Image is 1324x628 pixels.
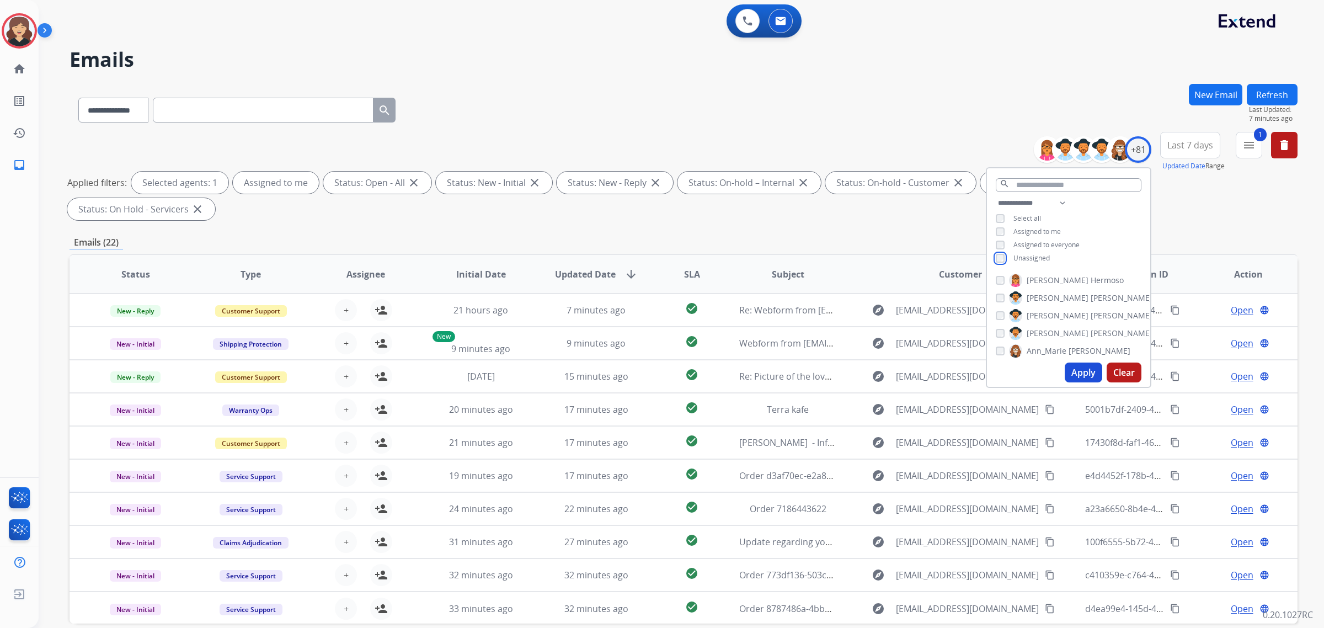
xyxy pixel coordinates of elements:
[1013,253,1050,263] span: Unassigned
[564,569,628,581] span: 32 minutes ago
[1231,535,1253,549] span: Open
[335,498,357,520] button: +
[1125,136,1151,163] div: +81
[1045,504,1055,514] mat-icon: content_copy
[1027,310,1088,321] span: [PERSON_NAME]
[1231,568,1253,582] span: Open
[872,602,885,615] mat-icon: explore
[344,436,349,449] span: +
[344,304,349,317] span: +
[872,436,885,449] mat-icon: explore
[375,337,388,350] mat-icon: person_add
[344,337,349,350] span: +
[952,176,965,189] mat-icon: close
[121,268,150,281] span: Status
[215,438,287,449] span: Customer Support
[375,502,388,515] mat-icon: person_add
[1263,608,1313,621] p: 0.20.1027RC
[1160,132,1220,158] button: Last 7 days
[241,268,261,281] span: Type
[110,438,161,449] span: New - Initial
[375,370,388,383] mat-icon: person_add
[467,370,495,382] span: [DATE]
[739,536,1156,548] span: Update regarding your fulfillment method for Service Order: 46f3bf8c-1d50-4939-9ecc-363530887c72
[1085,503,1257,515] span: a23a6650-8b4e-4b68-a636-3694d3e80377
[1045,604,1055,614] mat-icon: content_copy
[335,299,357,321] button: +
[1085,603,1255,615] span: d4ea99e4-145d-40e0-ae8c-3d69b3910bf9
[1259,305,1269,315] mat-icon: language
[220,570,282,582] span: Service Support
[1069,345,1130,356] span: [PERSON_NAME]
[872,337,885,350] mat-icon: explore
[110,504,161,515] span: New - Initial
[624,268,638,281] mat-icon: arrow_downward
[67,198,215,220] div: Status: On Hold - Servicers
[233,172,319,194] div: Assigned to me
[896,304,1039,317] span: [EMAIL_ADDRESS][DOMAIN_NAME]
[110,471,161,482] span: New - Initial
[557,172,673,194] div: Status: New - Reply
[1259,537,1269,547] mat-icon: language
[567,304,626,316] span: 7 minutes ago
[1091,328,1152,339] span: [PERSON_NAME]
[215,371,287,383] span: Customer Support
[344,535,349,549] span: +
[1170,338,1180,348] mat-icon: content_copy
[335,432,357,454] button: +
[375,602,388,615] mat-icon: person_add
[980,172,1149,194] div: Status: On Hold - Pending Parts
[131,172,228,194] div: Selected agents: 1
[1065,363,1102,382] button: Apply
[1170,305,1180,315] mat-icon: content_copy
[896,403,1039,416] span: [EMAIL_ADDRESS][DOMAIN_NAME]
[1231,502,1253,515] span: Open
[1259,604,1269,614] mat-icon: language
[1170,570,1180,580] mat-icon: content_copy
[1231,403,1253,416] span: Open
[1013,214,1041,223] span: Select all
[215,305,287,317] span: Customer Support
[1167,143,1213,147] span: Last 7 days
[1027,345,1066,356] span: Ann_Marie
[772,268,804,281] span: Subject
[449,569,513,581] span: 32 minutes ago
[375,535,388,549] mat-icon: person_add
[739,370,847,382] span: Re: Picture of the loveseat
[896,568,1039,582] span: [EMAIL_ADDRESS][DOMAIN_NAME]
[564,470,628,482] span: 17 minutes ago
[896,535,1039,549] span: [EMAIL_ADDRESS][DOMAIN_NAME]
[739,304,1004,316] span: Re: Webform from [EMAIL_ADDRESS][DOMAIN_NAME] on [DATE]
[564,403,628,416] span: 17 minutes ago
[375,436,388,449] mat-icon: person_add
[1249,114,1298,123] span: 7 minutes ago
[1027,328,1088,339] span: [PERSON_NAME]
[872,469,885,482] mat-icon: explore
[344,568,349,582] span: +
[1013,227,1061,236] span: Assigned to me
[335,398,357,421] button: +
[1091,292,1152,304] span: [PERSON_NAME]
[872,403,885,416] mat-icon: explore
[323,172,431,194] div: Status: Open - All
[335,598,357,620] button: +
[110,405,161,416] span: New - Initial
[4,15,35,46] img: avatar
[685,534,698,547] mat-icon: check_circle
[1231,370,1253,383] span: Open
[344,403,349,416] span: +
[344,370,349,383] span: +
[407,176,420,189] mat-icon: close
[896,337,1039,350] span: [EMAIL_ADDRESS][DOMAIN_NAME]
[13,94,26,108] mat-icon: list_alt
[649,176,662,189] mat-icon: close
[896,370,1039,383] span: [EMAIL_ADDRESS][DOMAIN_NAME]
[939,268,982,281] span: Customer
[213,537,289,549] span: Claims Adjudication
[346,268,385,281] span: Assignee
[335,531,357,553] button: +
[1027,292,1088,304] span: [PERSON_NAME]
[1000,179,1010,189] mat-icon: search
[13,62,26,76] mat-icon: home
[67,176,127,189] p: Applied filters:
